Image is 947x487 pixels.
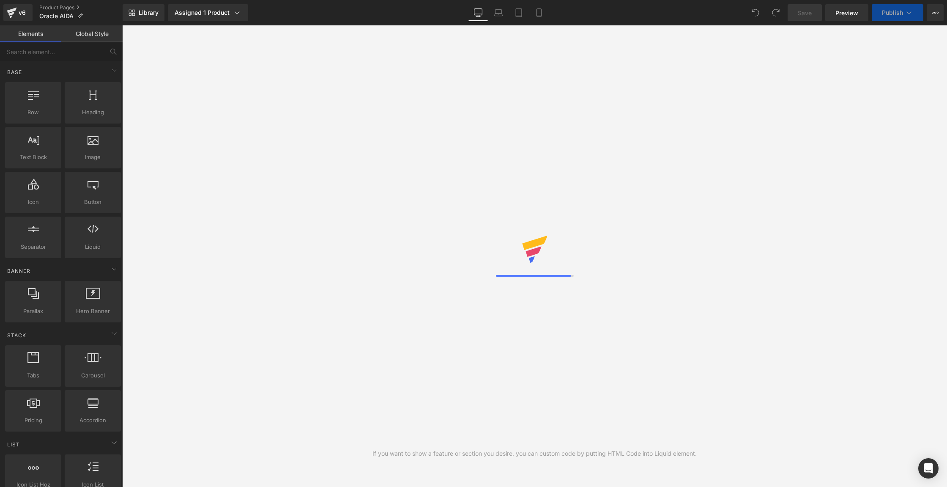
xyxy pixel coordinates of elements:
[39,4,123,11] a: Product Pages
[8,307,59,316] span: Parallax
[8,242,59,251] span: Separator
[67,307,118,316] span: Hero Banner
[67,371,118,380] span: Carousel
[468,4,488,21] a: Desktop
[8,198,59,206] span: Icon
[529,4,549,21] a: Mobile
[767,4,784,21] button: Redo
[918,458,939,479] div: Open Intercom Messenger
[139,9,159,17] span: Library
[67,153,118,162] span: Image
[17,7,27,18] div: v6
[372,449,697,458] div: If you want to show a feature or section you desire, you can custom code by putting HTML Code int...
[8,108,59,117] span: Row
[67,416,118,425] span: Accordion
[67,198,118,206] span: Button
[6,68,23,76] span: Base
[747,4,764,21] button: Undo
[798,8,812,17] span: Save
[882,9,903,16] span: Publish
[6,267,31,275] span: Banner
[8,416,59,425] span: Pricing
[61,25,123,42] a: Global Style
[872,4,923,21] button: Publish
[6,440,21,448] span: List
[3,4,33,21] a: v6
[123,4,164,21] a: New Library
[835,8,858,17] span: Preview
[825,4,868,21] a: Preview
[488,4,509,21] a: Laptop
[927,4,944,21] button: More
[67,108,118,117] span: Heading
[67,242,118,251] span: Liquid
[39,13,74,19] span: Oracle AIDA
[6,331,27,339] span: Stack
[509,4,529,21] a: Tablet
[8,153,59,162] span: Text Block
[8,371,59,380] span: Tabs
[175,8,241,17] div: Assigned 1 Product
